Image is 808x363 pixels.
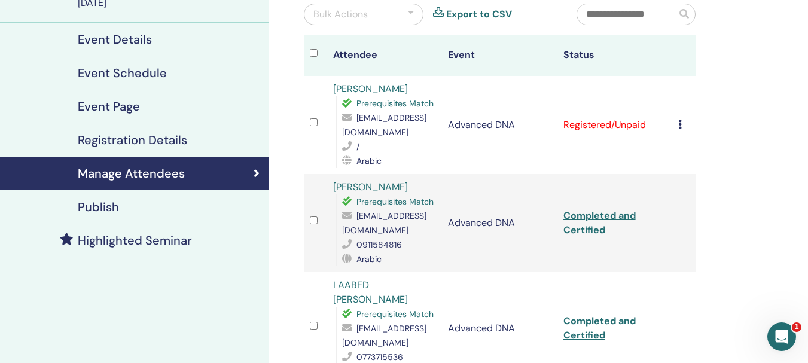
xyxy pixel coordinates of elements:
th: Attendee [327,35,443,76]
a: LAABED [PERSON_NAME] [333,279,408,306]
h4: Event Schedule [78,66,167,80]
a: [PERSON_NAME] [333,181,408,193]
a: Completed and Certified [563,209,636,236]
h4: Event Page [78,99,140,114]
span: Arabic [356,155,382,166]
span: [EMAIL_ADDRESS][DOMAIN_NAME] [342,112,426,138]
span: [EMAIL_ADDRESS][DOMAIN_NAME] [342,323,426,348]
h4: Event Details [78,32,152,47]
span: Prerequisites Match [356,309,434,319]
td: Advanced DNA [442,76,557,174]
h4: Manage Attendees [78,166,185,181]
th: Status [557,35,673,76]
span: 0773715536 [356,352,403,362]
a: Completed and Certified [563,315,636,341]
span: [EMAIL_ADDRESS][DOMAIN_NAME] [342,211,426,236]
span: 1 [792,322,801,332]
iframe: Intercom live chat [767,322,796,351]
span: Prerequisites Match [356,98,434,109]
span: Arabic [356,254,382,264]
a: [PERSON_NAME] [333,83,408,95]
h4: Publish [78,200,119,214]
h4: Highlighted Seminar [78,233,192,248]
h4: Registration Details [78,133,187,147]
th: Event [442,35,557,76]
a: Export to CSV [446,7,512,22]
span: Prerequisites Match [356,196,434,207]
td: Advanced DNA [442,174,557,272]
span: 0911584816 [356,239,402,250]
div: Bulk Actions [313,7,368,22]
span: / [356,141,359,152]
